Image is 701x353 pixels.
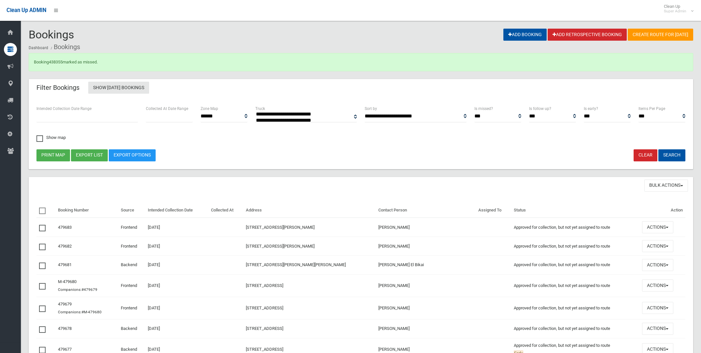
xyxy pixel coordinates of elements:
button: Actions [642,259,673,271]
button: Export list [71,149,108,161]
button: Bulk Actions [644,180,688,192]
td: [DATE] [145,274,208,297]
th: Action [639,203,685,218]
td: [PERSON_NAME] [376,218,475,237]
td: Frontend [118,274,145,297]
a: M-479680 [58,279,77,284]
td: [PERSON_NAME] [376,237,475,256]
a: 479682 [58,244,72,249]
button: Actions [642,240,673,252]
td: Backend [118,256,145,275]
a: Export Options [109,149,156,161]
td: [PERSON_NAME] [376,297,475,319]
label: Truck [255,105,265,112]
a: [STREET_ADDRESS][PERSON_NAME][PERSON_NAME] [246,262,346,267]
th: Address [243,203,376,218]
button: Actions [642,221,673,233]
a: 479678 [58,326,72,331]
button: Actions [642,279,673,292]
td: Approved for collection, but not yet assigned to route [511,218,639,237]
a: Show [DATE] Bookings [88,82,149,94]
td: [DATE] [145,256,208,275]
small: Companions: [58,310,103,314]
a: #479679 [81,287,97,292]
button: Actions [642,323,673,335]
button: Print map [36,149,70,161]
td: Approved for collection, but not yet assigned to route [511,256,639,275]
td: [PERSON_NAME] [376,319,475,338]
span: Bookings [29,28,74,41]
a: [STREET_ADDRESS] [246,326,283,331]
td: Approved for collection, but not yet assigned to route [511,274,639,297]
td: [DATE] [145,218,208,237]
th: Source [118,203,145,218]
a: 479677 [58,347,72,352]
div: Booking marked as missed. [29,53,693,71]
td: [PERSON_NAME] El Bikai [376,256,475,275]
li: Bookings [49,41,80,53]
td: Approved for collection, but not yet assigned to route [511,319,639,338]
td: Frontend [118,237,145,256]
small: Super Admin [664,9,686,14]
a: [STREET_ADDRESS] [246,347,283,352]
a: Create route for [DATE] [628,29,693,41]
a: 438355 [49,60,63,64]
th: Booking Number [55,203,118,218]
a: Dashboard [29,46,48,50]
td: Approved for collection, but not yet assigned to route [511,237,639,256]
a: 479681 [58,262,72,267]
td: Approved for collection, but not yet assigned to route [511,297,639,319]
a: Clear [634,149,657,161]
span: Clean Up ADMIN [7,7,46,13]
a: [STREET_ADDRESS] [246,283,283,288]
a: [STREET_ADDRESS][PERSON_NAME] [246,225,315,230]
a: 479679 [58,302,72,306]
small: Companions: [58,287,98,292]
th: Contact Person [376,203,475,218]
td: Frontend [118,297,145,319]
td: [DATE] [145,237,208,256]
th: Assigned To [476,203,512,218]
header: Filter Bookings [29,81,87,94]
td: Backend [118,319,145,338]
a: #M-479680 [81,310,102,314]
a: [STREET_ADDRESS] [246,305,283,310]
td: [PERSON_NAME] [376,274,475,297]
td: Frontend [118,218,145,237]
th: Intended Collection Date [145,203,208,218]
button: Actions [642,302,673,314]
a: [STREET_ADDRESS][PERSON_NAME] [246,244,315,249]
span: Show map [36,135,66,140]
td: [DATE] [145,319,208,338]
a: 479683 [58,225,72,230]
a: Add Retrospective Booking [548,29,627,41]
span: Clean Up [661,4,693,14]
a: Add Booking [503,29,547,41]
button: Search [658,149,685,161]
td: [DATE] [145,297,208,319]
th: Status [511,203,639,218]
th: Collected At [208,203,243,218]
